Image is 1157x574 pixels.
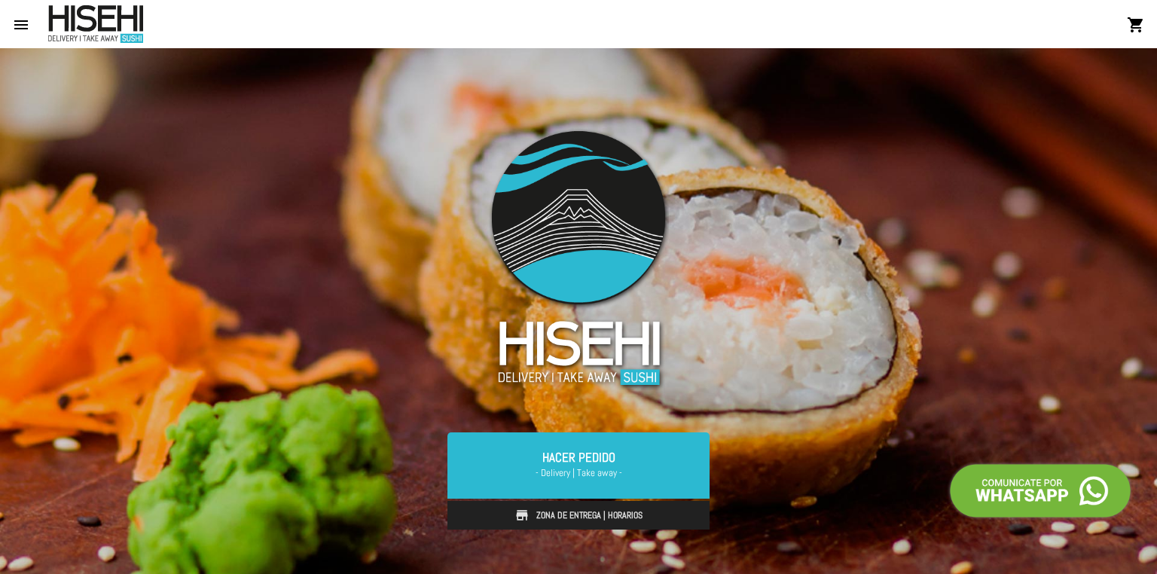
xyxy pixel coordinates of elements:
a: Hacer Pedido [447,432,710,499]
img: store.svg [514,508,530,523]
span: - Delivery | Take away - [466,466,691,481]
img: call-whatsapp.png [946,460,1134,521]
a: Zona de Entrega | Horarios [447,501,710,530]
mat-icon: menu [12,16,30,34]
img: logo-slider3.png [476,114,681,402]
mat-icon: shopping_cart [1127,16,1145,34]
